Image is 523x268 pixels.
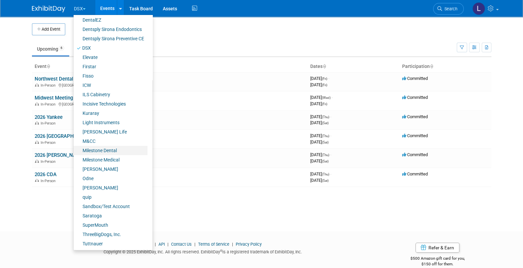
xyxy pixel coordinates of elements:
a: Odne [74,174,147,183]
span: (Sat) [322,179,329,182]
a: Sort by Participation Type [430,64,433,69]
span: | [230,242,235,247]
a: Fisso [74,71,147,81]
a: [PERSON_NAME] [74,164,147,174]
button: Add Event [32,23,65,35]
span: - [330,171,331,176]
img: Lori Stewart [472,2,485,15]
a: Dentsply Sirona Endodontics [74,25,147,34]
th: Dates [308,61,399,72]
img: In-Person Event [35,179,39,182]
span: - [332,95,333,100]
span: In-Person [41,159,58,164]
span: 6 [59,46,64,51]
span: | [153,242,157,247]
a: Contact Us [171,242,192,247]
span: [DATE] [310,171,331,176]
a: 2026 [GEOGRAPHIC_DATA] [35,133,95,139]
span: - [330,114,331,119]
div: Copyright © 2025 ExhibitDay, Inc. All rights reserved. ExhibitDay is a registered trademark of Ex... [32,247,374,255]
th: Participation [399,61,491,72]
a: ILS Cabinetry [74,90,147,99]
span: Committed [402,95,428,100]
img: In-Person Event [35,121,39,125]
a: Sort by Event Name [47,64,50,69]
span: (Thu) [322,172,329,176]
img: In-Person Event [35,102,39,106]
a: DSX [74,43,147,53]
a: Dentsply Sirona Preventive CE [74,34,147,43]
span: [DATE] [310,76,329,81]
span: (Sat) [322,140,329,144]
a: [PERSON_NAME] Life [74,127,147,136]
a: Milestone Dental [74,146,147,155]
img: In-Person Event [35,140,39,144]
span: In-Person [41,121,58,126]
a: Search [433,3,464,15]
a: Sort by Start Date [323,64,326,69]
a: Tuttnauer [74,239,147,248]
span: [DATE] [310,139,329,144]
span: - [328,76,329,81]
img: In-Person Event [35,159,39,163]
span: (Fri) [322,77,327,81]
span: In-Person [41,179,58,183]
a: quip [74,192,147,202]
a: Kuraray [74,109,147,118]
a: Sandbox/Test Account [74,202,147,211]
span: (Fri) [322,102,327,106]
span: Search [442,6,457,11]
span: [DATE] [310,101,327,106]
div: $150 off for them. [384,261,491,267]
div: $500 Amazon gift card for you, [384,251,491,267]
span: Committed [402,133,428,138]
span: [DATE] [310,120,329,125]
a: Light Instruments [74,118,147,127]
span: In-Person [41,83,58,88]
a: Incisive Technologies [74,99,147,109]
span: Committed [402,152,428,157]
a: [PERSON_NAME] [74,183,147,192]
a: 2026 Yankee [35,114,63,120]
a: Elevate [74,53,147,62]
a: Upcoming6 [32,43,69,55]
a: ICW [74,81,147,90]
a: Firstar [74,62,147,71]
span: - [330,152,331,157]
sup: ® [220,249,222,253]
a: Past51 [71,43,98,55]
a: 2026 CDA [35,171,57,177]
a: DentalEZ [74,15,147,25]
a: Northwest Dental 21623-2025 DentalEZ [35,76,122,82]
a: SuperMouth [74,220,147,230]
span: (Thu) [322,153,329,157]
img: ExhibitDay [32,6,65,12]
span: - [330,133,331,138]
span: [DATE] [310,158,329,163]
a: Terms of Service [198,242,229,247]
a: Privacy Policy [236,242,262,247]
a: Midwest Meeting 21907-2025 DentalEZ DSX [35,95,132,101]
a: Saratoga [74,211,147,220]
span: (Fri) [322,83,327,87]
span: Committed [402,114,428,119]
a: API [158,242,165,247]
span: (Sat) [322,121,329,125]
div: [GEOGRAPHIC_DATA], [GEOGRAPHIC_DATA] [35,101,305,107]
span: In-Person [41,140,58,145]
th: Event [32,61,308,72]
span: Committed [402,76,428,81]
span: [DATE] [310,133,331,138]
a: Refer & Earn [415,243,459,253]
span: [DATE] [310,82,327,87]
a: ThreeBigDogs, Inc. [74,230,147,239]
span: Committed [402,171,428,176]
div: [GEOGRAPHIC_DATA], [GEOGRAPHIC_DATA] [35,82,305,88]
a: Milestone Medical [74,155,147,164]
span: [DATE] [310,95,333,100]
span: (Thu) [322,134,329,138]
a: 2026 [PERSON_NAME] [35,152,85,158]
span: | [166,242,170,247]
span: In-Person [41,102,58,107]
span: [DATE] [310,178,329,183]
